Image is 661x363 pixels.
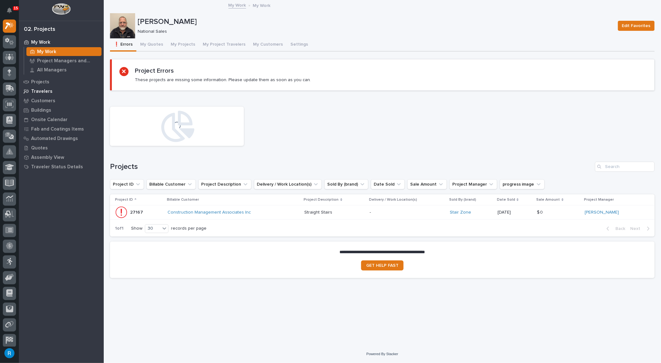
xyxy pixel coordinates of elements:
[24,47,104,56] a: My Work
[622,22,651,30] span: Edit Favorites
[602,226,628,232] button: Back
[168,210,251,215] a: Construction Management Associates Inc
[497,196,515,203] p: Date Sold
[19,87,104,96] a: Travelers
[3,4,16,17] button: Notifications
[135,77,311,83] p: These projects are missing some information. Please update them as soon as you can.
[595,162,655,172] input: Search
[585,210,619,215] a: [PERSON_NAME]
[19,162,104,171] a: Traveler Status Details
[31,108,51,113] p: Buildings
[584,196,614,203] p: Project Manager
[115,196,133,203] p: Project ID
[110,221,129,236] p: 1 of 1
[19,134,104,143] a: Automated Drawings
[31,155,64,160] p: Assembly View
[500,179,545,189] button: progress image
[31,164,83,170] p: Traveler Status Details
[138,29,610,34] p: National Sales
[498,210,532,215] p: [DATE]
[145,225,160,232] div: 30
[110,38,136,52] button: ❗ Errors
[37,67,67,73] p: All Managers
[304,196,339,203] p: Project Description
[450,210,471,215] a: Stair Zone
[37,49,56,55] p: My Work
[136,38,167,52] button: My Quotes
[167,196,199,203] p: Billable Customer
[135,67,174,75] h2: Project Errors
[631,226,644,232] span: Next
[19,115,104,124] a: Onsite Calendar
[37,58,99,64] p: Project Managers and Engineers
[31,98,55,104] p: Customers
[618,21,655,31] button: Edit Favorites
[31,136,78,142] p: Automated Drawings
[19,96,104,105] a: Customers
[19,153,104,162] a: Assembly View
[407,179,447,189] button: Sale Amount
[366,352,398,356] a: Powered By Stacker
[369,196,417,203] p: Delivery / Work Location(s)
[449,196,476,203] p: Sold By (brand)
[253,2,271,8] p: My Work
[31,40,50,45] p: My Work
[24,65,104,74] a: All Managers
[254,179,322,189] button: Delivery / Work Location(s)
[19,124,104,134] a: Fab and Coatings Items
[8,8,16,18] div: Notifications15
[138,17,613,26] p: [PERSON_NAME]
[371,179,405,189] button: Date Sold
[537,209,544,215] p: $ 0
[31,126,84,132] p: Fab and Coatings Items
[146,179,196,189] button: Billable Customer
[171,226,207,231] p: records per page
[31,79,49,85] p: Projects
[31,145,48,151] p: Quotes
[31,89,52,94] p: Travelers
[24,26,55,33] div: 02. Projects
[287,38,312,52] button: Settings
[229,1,246,8] a: My Work
[110,205,655,219] tr: 2716727167 Construction Management Associates Inc Straight StairsStraight Stairs -Stair Zone [DAT...
[3,347,16,360] button: users-avatar
[366,263,399,268] span: GET HELP FAST
[199,38,249,52] button: My Project Travelers
[537,196,560,203] p: Sale Amount
[324,179,368,189] button: Sold By (brand)
[19,77,104,87] a: Projects
[52,3,70,15] img: Workspace Logo
[19,143,104,153] a: Quotes
[110,162,592,171] h1: Projects
[361,260,404,271] a: GET HELP FAST
[370,210,445,215] p: -
[31,117,68,123] p: Onsite Calendar
[130,209,144,215] p: 27167
[19,37,104,47] a: My Work
[628,226,655,232] button: Next
[24,56,104,65] a: Project Managers and Engineers
[19,105,104,115] a: Buildings
[167,38,199,52] button: My Projects
[131,226,142,231] p: Show
[305,209,334,215] p: Straight Stairs
[449,179,497,189] button: Project Manager
[249,38,287,52] button: My Customers
[110,179,144,189] button: Project ID
[14,6,18,10] p: 15
[198,179,251,189] button: Project Description
[612,226,625,232] span: Back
